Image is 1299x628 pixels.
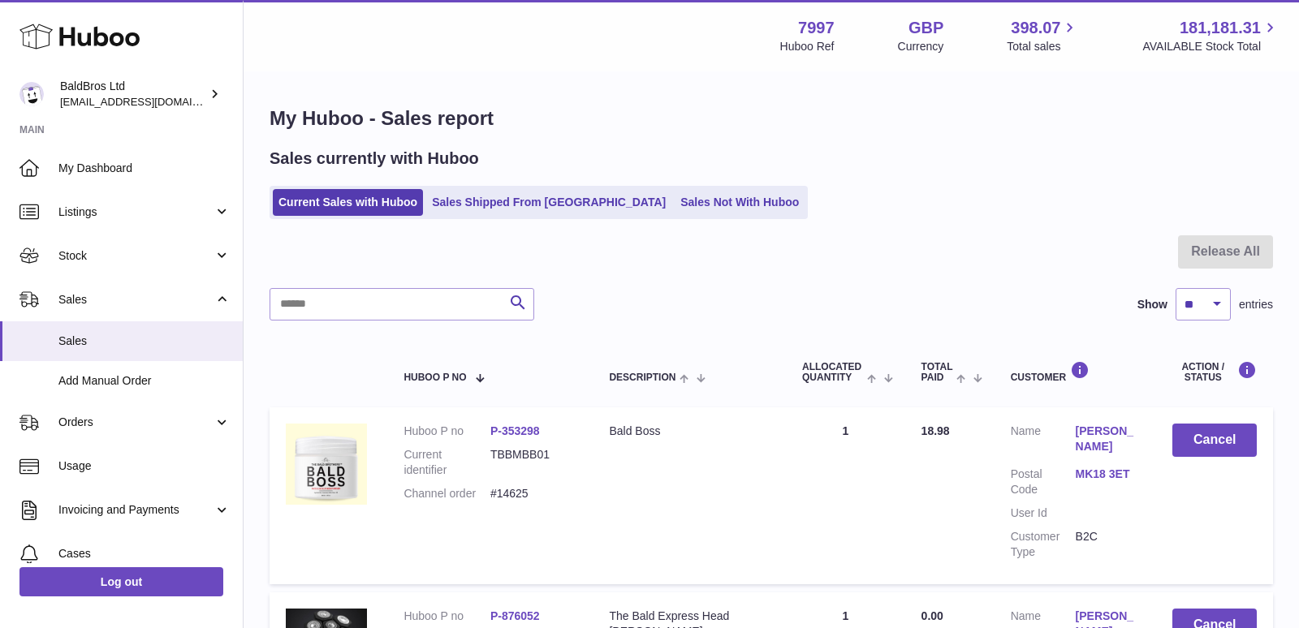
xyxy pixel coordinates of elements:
span: 0.00 [921,609,943,622]
dt: Channel order [404,486,490,501]
span: entries [1239,297,1273,312]
span: My Dashboard [58,161,231,176]
dt: User Id [1011,505,1076,521]
span: Total paid [921,362,953,383]
span: Huboo P no [404,372,466,383]
dt: Current identifier [404,447,490,478]
a: [PERSON_NAME] [1076,424,1141,454]
span: ALLOCATED Quantity [802,362,863,383]
span: Sales [58,292,214,308]
a: MK18 3ET [1076,467,1141,482]
a: P-876052 [490,609,540,622]
a: Sales Shipped From [GEOGRAPHIC_DATA] [426,189,671,216]
img: baldbrothersblog@gmail.com [19,82,44,106]
span: Stock [58,248,214,264]
dd: B2C [1076,529,1141,560]
div: BaldBros Ltd [60,79,206,110]
span: Cases [58,546,231,561]
span: Total sales [1007,39,1079,54]
span: [EMAIL_ADDRESS][DOMAIN_NAME] [60,95,239,108]
a: P-353298 [490,424,540,437]
h1: My Huboo - Sales report [270,105,1273,131]
button: Cancel [1172,424,1257,457]
span: Description [609,372,675,383]
dt: Name [1011,424,1076,458]
div: Customer [1011,361,1141,383]
a: 398.07 Total sales [1007,17,1079,54]
span: Add Manual Order [58,373,231,389]
span: 18.98 [921,424,950,437]
a: Sales Not With Huboo [675,189,805,216]
span: Usage [58,458,231,474]
span: 181,181.31 [1180,17,1261,39]
a: 181,181.31 AVAILABLE Stock Total [1142,17,1280,54]
span: 398.07 [1011,17,1060,39]
span: Sales [58,333,231,349]
a: Current Sales with Huboo [273,189,423,216]
dt: Postal Code [1011,467,1076,497]
div: Currency [898,39,944,54]
span: Listings [58,204,214,220]
strong: GBP [908,17,943,39]
div: Action / Status [1172,361,1257,383]
span: AVAILABLE Stock Total [1142,39,1280,54]
dd: #14625 [490,486,577,501]
dd: TBBMBB01 [490,447,577,478]
strong: 7997 [798,17,835,39]
dt: Huboo P no [404,609,490,624]
h2: Sales currently with Huboo [270,148,479,170]
label: Show [1137,297,1167,312]
a: Log out [19,567,223,596]
span: Invoicing and Payments [58,502,214,518]
img: 79971687853618.png [286,424,367,505]
span: Orders [58,415,214,430]
dt: Customer Type [1011,529,1076,560]
div: Huboo Ref [780,39,835,54]
td: 1 [786,407,905,583]
dt: Huboo P no [404,424,490,439]
div: Bald Boss [609,424,770,439]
